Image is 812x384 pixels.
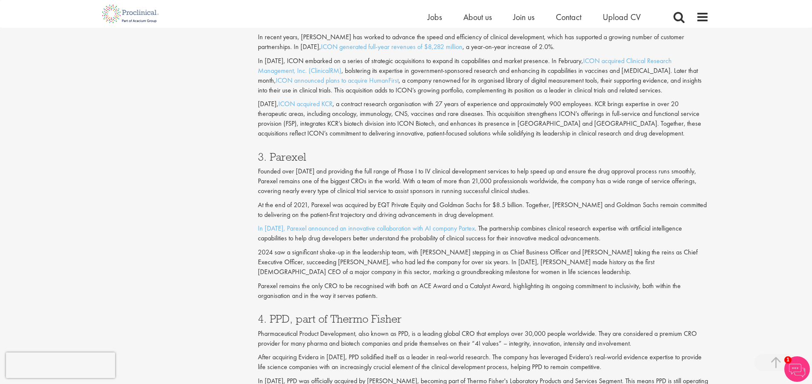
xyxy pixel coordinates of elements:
[258,313,709,324] h3: 4. PPD, part of Thermo Fisher
[784,356,810,382] img: Chatbot
[258,56,709,95] p: In [DATE], ICON embarked on a series of strategic acquisitions to expand its capabilities and mar...
[258,281,709,301] p: Parexel remains the only CRO to be recognised with both an ACE Award and a Catalyst Award, highli...
[258,99,709,138] p: [DATE], , a contract research organisation with 27 years of experience and approximately 900 empl...
[258,224,475,233] a: In [DATE], Parexel announced an innovative collaboration with AI company Partex
[463,12,492,23] a: About us
[258,32,709,52] p: In recent years, [PERSON_NAME] has worked to advance the speed and efficiency of clinical develop...
[258,248,709,277] p: 2024 saw a significant shake-up in the leadership team, with [PERSON_NAME] stepping in as Chief B...
[258,167,709,196] p: Founded over [DATE] and providing the full range of Phase I to IV clinical development services t...
[321,42,462,51] a: ICON generated full-year revenues of $8,282 million
[258,329,709,349] p: Pharmaceutical Product Development, also known as PPD, is a leading global CRO that employs over ...
[603,12,641,23] a: Upload CV
[784,356,792,364] span: 1
[276,76,399,85] a: ICON announced plans to acquire HumanFirst
[258,224,709,243] p: . The partnership combines clinical research expertise with artificial intelligence capabilities ...
[258,200,709,220] p: At the end of 2021, Parexel was acquired by EQT Private Equity and Goldman Sachs for $8.5 billion...
[258,352,709,372] p: After acquiring Evidera in [DATE], PPD solidified itself as a leader in real-world research. The ...
[278,99,332,108] a: ICON acquired KCR
[258,151,709,162] h3: 3. Parexel
[6,352,115,378] iframe: reCAPTCHA
[513,12,535,23] a: Join us
[556,12,581,23] a: Contact
[258,56,672,75] a: ICON acquired Clinical Research Management, Inc. (ClinicalRM)
[428,12,442,23] a: Jobs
